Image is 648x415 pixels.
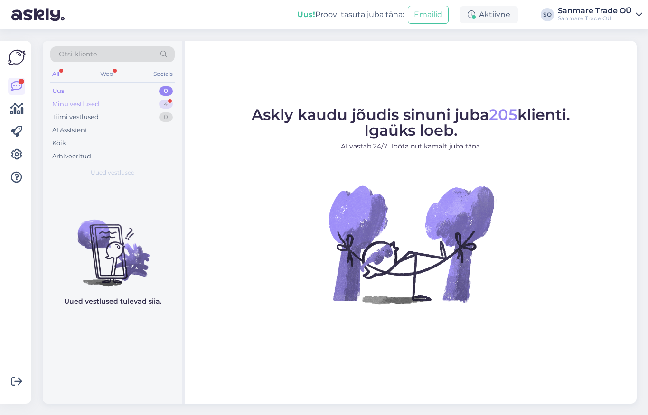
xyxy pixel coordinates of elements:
[159,112,173,122] div: 0
[91,168,135,177] span: Uued vestlused
[489,105,517,124] span: 205
[64,296,161,306] p: Uued vestlused tulevad siia.
[50,68,61,80] div: All
[52,138,66,148] div: Kõik
[52,152,91,161] div: Arhiveeritud
[558,7,642,22] a: Sanmare Trade OÜSanmare Trade OÜ
[460,6,518,23] div: Aktiivne
[297,10,315,19] b: Uus!
[541,8,554,21] div: SO
[252,141,570,151] p: AI vastab 24/7. Tööta nutikamalt juba täna.
[159,100,173,109] div: 4
[52,126,87,135] div: AI Assistent
[252,105,570,139] span: Askly kaudu jõudis sinuni juba klienti. Igaüks loeb.
[59,49,97,59] span: Otsi kliente
[52,86,65,96] div: Uus
[98,68,115,80] div: Web
[558,15,632,22] div: Sanmare Trade OÜ
[408,6,449,24] button: Emailid
[8,48,26,66] img: Askly Logo
[326,159,497,330] img: No Chat active
[43,203,182,288] img: No chats
[151,68,175,80] div: Socials
[297,9,404,20] div: Proovi tasuta juba täna:
[52,112,99,122] div: Tiimi vestlused
[52,100,99,109] div: Minu vestlused
[558,7,632,15] div: Sanmare Trade OÜ
[159,86,173,96] div: 0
